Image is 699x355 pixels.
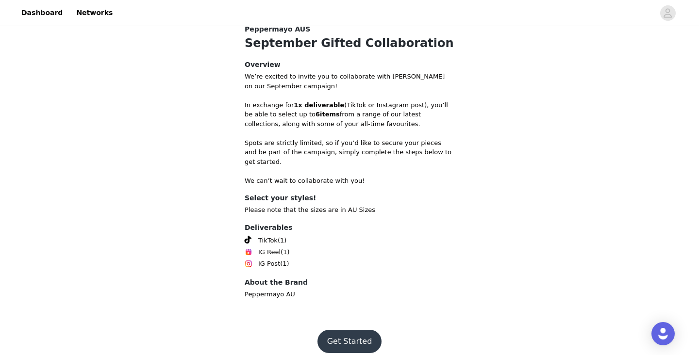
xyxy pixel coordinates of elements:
p: Please note that the sizes are in AU Sizes [245,205,454,215]
img: Instagram Reels Icon [245,248,252,256]
p: Spots are strictly limited, so if you’d like to secure your pieces and be part of the campaign, s... [245,138,454,167]
p: Peppermayo AU [245,290,454,299]
p: We can’t wait to collaborate with you! [245,176,454,186]
h1: September Gifted Collaboration [245,34,454,52]
p: We’re excited to invite you to collaborate with [PERSON_NAME] on our September campaign! [245,72,454,91]
a: Dashboard [16,2,68,24]
span: Peppermayo AUS [245,24,310,34]
strong: 6 [316,111,320,118]
a: Networks [70,2,118,24]
h4: Deliverables [245,223,454,233]
strong: x deliverable [298,101,344,109]
h4: About the Brand [245,277,454,288]
p: In exchange for (TikTok or Instagram post), you’ll be able to select up to from a range of our la... [245,100,454,129]
span: IG Post [258,259,280,269]
span: IG Reel [258,247,281,257]
span: (1) [280,259,289,269]
h4: Select your styles! [245,193,454,203]
strong: items [320,111,340,118]
strong: 1 [294,101,298,109]
img: Instagram Icon [245,260,252,268]
span: (1) [281,247,289,257]
div: Open Intercom Messenger [651,322,675,345]
div: avatar [663,5,672,21]
button: Get Started [317,330,382,353]
span: (1) [278,236,286,245]
span: TikTok [258,236,278,245]
h4: Overview [245,60,454,70]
